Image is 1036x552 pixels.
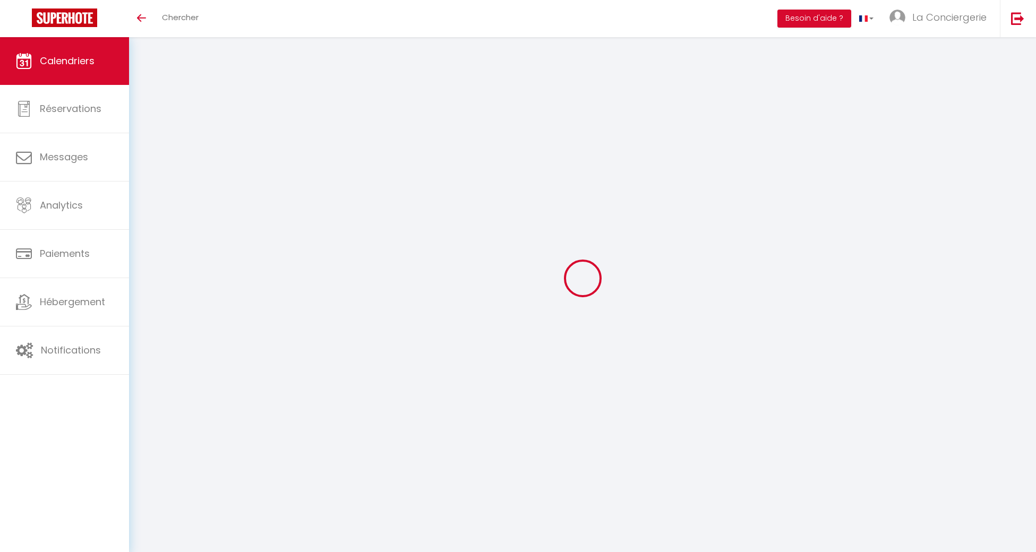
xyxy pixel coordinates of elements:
img: logout [1011,12,1024,25]
span: La Conciergerie [912,11,987,24]
span: Paiements [40,247,90,260]
span: Chercher [162,12,199,23]
span: Réservations [40,102,101,115]
span: Calendriers [40,54,95,67]
img: Super Booking [32,8,97,27]
span: Hébergement [40,295,105,308]
img: ... [889,10,905,25]
span: Analytics [40,199,83,212]
span: Messages [40,150,88,163]
span: Notifications [41,343,101,357]
button: Besoin d'aide ? [777,10,851,28]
